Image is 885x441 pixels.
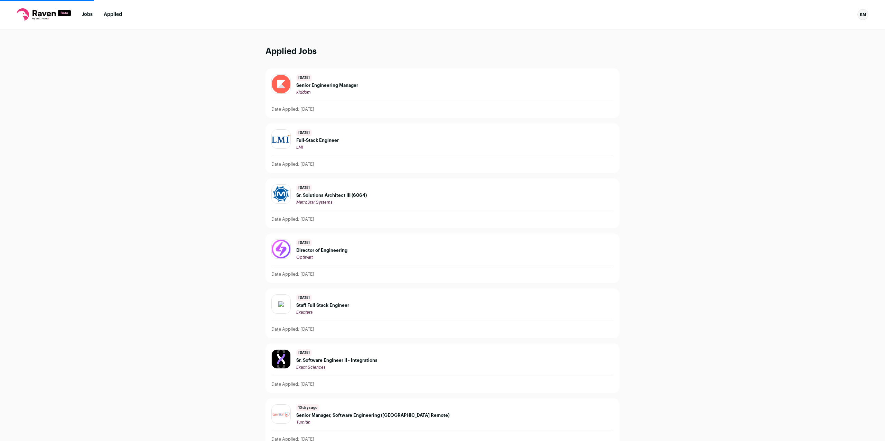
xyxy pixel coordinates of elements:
[296,358,378,363] span: Sr. Software Engineer II - Integrations
[296,193,367,198] span: Sr. Solutions Architect III (6064)
[296,294,312,301] span: [DATE]
[296,310,313,314] span: Exactera
[296,90,311,94] span: Kiddom
[296,74,312,81] span: [DATE]
[296,404,319,411] span: 13 days ago
[271,272,314,277] p: Date Applied: [DATE]
[296,138,339,143] span: Full-Stack Engineer
[296,83,358,88] span: Senior Engineering Manager
[296,349,312,356] span: [DATE]
[271,327,314,332] p: Date Applied: [DATE]
[266,69,619,118] a: [DATE] Senior Engineering Manager Kiddom Date Applied: [DATE]
[278,301,284,307] img: bf011f9890f908dd5c39c394ae6590587ce80d6eb7266e72b4b1425e9dda4310.svg
[296,413,449,418] span: Senior Manager, Software Engineering ([GEOGRAPHIC_DATA] Remote)
[271,162,314,167] p: Date Applied: [DATE]
[272,135,290,143] img: 582c5977389bfdca1b9f9f3f31c74dcde56fe904a856db893dd5c2f194167bea.jpg
[296,255,313,259] span: Optiwatt
[296,184,312,191] span: [DATE]
[857,9,868,20] div: KM
[271,382,314,387] p: Date Applied: [DATE]
[266,344,619,393] a: [DATE] Sr. Software Engineer II - Integrations Exact Sciences Date Applied: [DATE]
[272,350,290,368] img: 35a5883c2ed0f2759880002c12098930e55a29d608376601bf346e46a491bdb2.jpg
[104,12,122,17] a: Applied
[82,12,93,17] a: Jobs
[296,239,312,246] span: [DATE]
[296,129,312,136] span: [DATE]
[271,107,314,112] p: Date Applied: [DATE]
[266,124,619,173] a: [DATE] Full-Stack Engineer LMI Date Applied: [DATE]
[857,9,868,20] button: Open dropdown
[296,420,310,424] span: Turnitin
[266,179,619,228] a: [DATE] Sr. Solutions Architect III (6064) MetroStar Systems Date Applied: [DATE]
[296,145,303,149] span: LMI
[271,217,314,222] p: Date Applied: [DATE]
[272,411,290,417] img: 5d1d56d3e1228a1b4c4fbdcc01acaef5c8a39385d1502fe991954f308f236b90.jpg
[266,234,619,283] a: [DATE] Director of Engineering Optiwatt Date Applied: [DATE]
[272,240,290,258] img: c7b8b0450e6f607348108b360160a727a7daa59df90706239b502689e5ba7fbf.png
[265,46,619,57] h1: Applied Jobs
[266,289,619,338] a: [DATE] Staff Full Stack Engineer Exactera Date Applied: [DATE]
[296,200,333,204] span: MetroStar Systems
[296,248,347,253] span: Director of Engineering
[296,365,326,369] span: Exact Sciences
[296,303,349,308] span: Staff Full Stack Engineer
[272,185,290,203] img: d201b6c7dd496167fa7bea769abe46c7019c6cbae7483402d035096c05bc86d0.jpg
[272,75,290,93] img: 9dffd23076b5ea29bb2ee9e66b573f7e978d370f22d91f80fc7989eaef8f9905.png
